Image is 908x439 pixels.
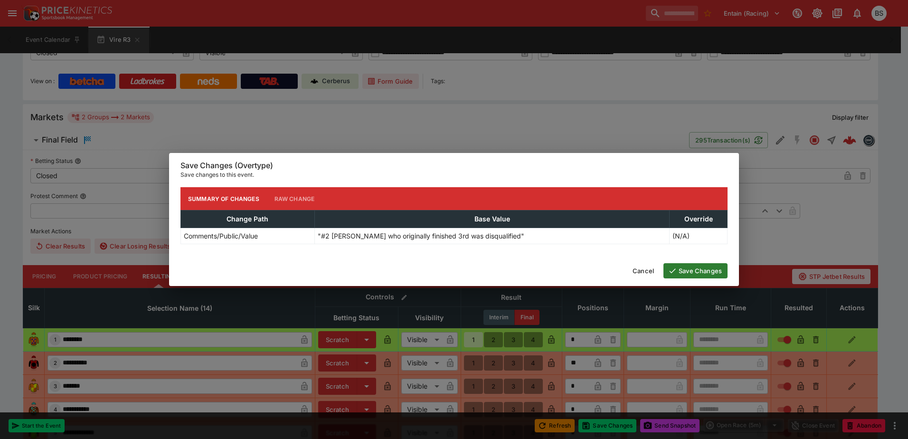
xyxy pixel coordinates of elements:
button: Summary of Changes [180,187,267,210]
button: Cancel [627,263,660,278]
th: Override [670,210,728,228]
button: Raw Change [267,187,322,210]
p: Comments/Public/Value [184,231,258,241]
td: (N/A) [670,228,728,244]
td: "#2 [PERSON_NAME] who originally finished 3rd was disqualified" [314,228,669,244]
p: Save changes to this event. [180,170,728,180]
button: Save Changes [663,263,728,278]
th: Change Path [181,210,315,228]
h6: Save Changes (Overtype) [180,161,728,171]
th: Base Value [314,210,669,228]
